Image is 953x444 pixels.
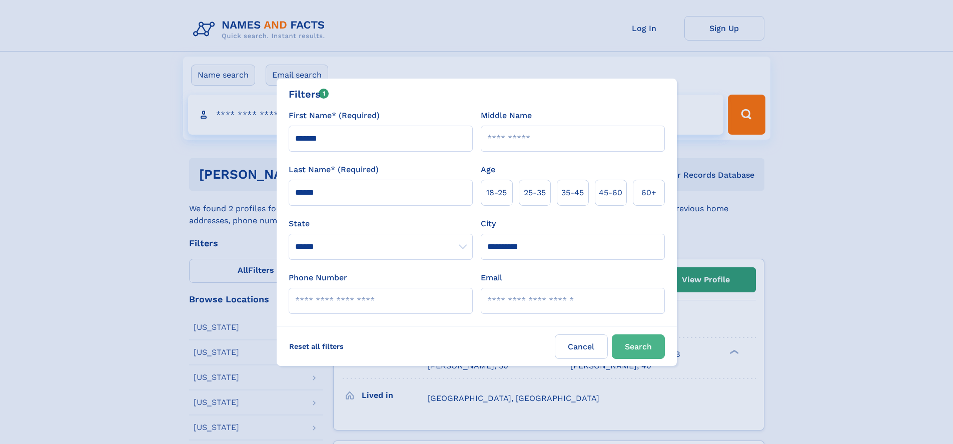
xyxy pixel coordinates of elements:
label: Middle Name [481,110,532,122]
span: 45‑60 [599,187,622,199]
div: Filters [289,87,329,102]
button: Search [612,334,665,359]
label: Last Name* (Required) [289,164,379,176]
label: Cancel [555,334,608,359]
label: First Name* (Required) [289,110,380,122]
label: Phone Number [289,272,347,284]
span: 25‑35 [524,187,546,199]
label: State [289,218,473,230]
label: Reset all filters [283,334,350,358]
span: 35‑45 [561,187,584,199]
label: City [481,218,496,230]
span: 18‑25 [486,187,507,199]
span: 60+ [641,187,656,199]
label: Email [481,272,502,284]
label: Age [481,164,495,176]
